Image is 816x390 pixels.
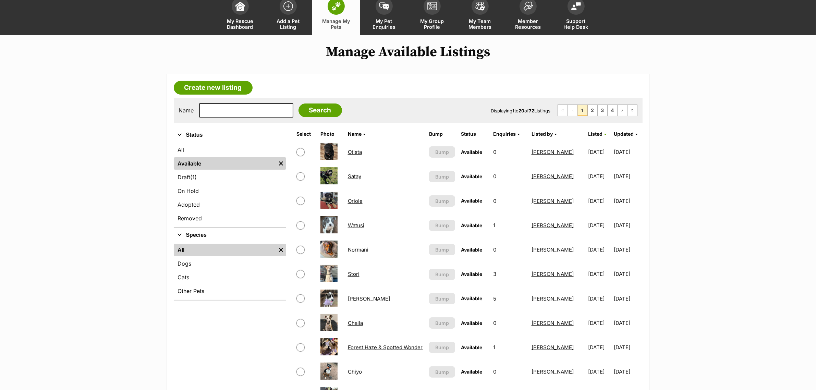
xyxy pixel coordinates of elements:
button: Bump [429,293,455,304]
a: Removed [174,212,286,224]
span: Support Help Desk [561,18,592,30]
td: [DATE] [614,360,642,383]
a: [PERSON_NAME] [532,344,574,351]
a: Draft [174,171,286,183]
a: Adopted [174,198,286,211]
td: [DATE] [585,360,613,383]
a: Forest Haze & Spotted Wonder [348,344,423,351]
span: Available [461,369,483,375]
td: 0 [490,238,528,261]
td: 0 [490,164,528,188]
a: Other Pets [174,285,286,297]
span: Bump [435,368,449,376]
a: Remove filter [276,244,286,256]
td: [DATE] [585,336,613,359]
span: Add a Pet Listing [273,18,304,30]
button: Species [174,231,286,240]
button: Bump [429,195,455,207]
span: Available [461,295,483,301]
a: Normani [348,246,368,253]
td: [DATE] [614,311,642,335]
span: First page [558,105,568,116]
a: [PERSON_NAME] [532,295,574,302]
strong: 1 [513,108,515,113]
button: Bump [429,146,455,158]
a: Chaila [348,320,363,326]
a: [PERSON_NAME] [532,368,574,375]
a: [PERSON_NAME] [532,271,574,277]
div: Species [174,242,286,300]
a: Page 4 [608,105,617,116]
td: 0 [490,140,528,164]
span: Bump [435,271,449,278]
span: Bump [435,319,449,327]
span: translation missing: en.admin.listings.index.attributes.enquiries [493,131,516,137]
a: Stori [348,271,360,277]
th: Status [459,129,490,139]
span: Available [461,247,483,253]
td: [DATE] [585,262,613,286]
img: pet-enquiries-icon-7e3ad2cf08bfb03b45e93fb7055b45f3efa6380592205ae92323e6603595dc1f.svg [379,2,389,10]
a: Listed [588,131,606,137]
span: Available [461,222,483,228]
a: [PERSON_NAME] [532,246,574,253]
img: add-pet-listing-icon-0afa8454b4691262ce3f59096e99ab1cd57d4a30225e0717b998d2c9b9846f56.svg [283,1,293,11]
a: Name [348,131,365,137]
span: Bump [435,173,449,180]
td: [DATE] [614,214,642,237]
span: Listed by [532,131,553,137]
span: Available [461,271,483,277]
a: Page 2 [588,105,597,116]
a: Cats [174,271,286,283]
span: Available [461,173,483,179]
span: Manage My Pets [321,18,352,30]
div: Status [174,142,286,227]
span: My Group Profile [417,18,448,30]
td: [DATE] [614,262,642,286]
td: 1 [490,214,528,237]
span: Bump [435,344,449,351]
th: Bump [426,129,458,139]
img: dashboard-icon-eb2f2d2d3e046f16d808141f083e7271f6b2e854fb5c12c21221c1fb7104beca.svg [235,1,245,11]
span: Page 1 [578,105,587,116]
img: group-profile-icon-3fa3cf56718a62981997c0bc7e787c4b2cf8bcc04b72c1350f741eb67cf2f40e.svg [427,2,437,10]
span: Name [348,131,362,137]
td: [DATE] [585,189,613,213]
a: Create new listing [174,81,253,95]
span: Bump [435,295,449,302]
button: Bump [429,220,455,231]
strong: 20 [519,108,525,113]
a: Satay [348,173,361,180]
td: [DATE] [614,164,642,188]
a: All [174,244,276,256]
a: Otista [348,149,362,155]
span: Available [461,344,483,350]
a: Page 3 [598,105,607,116]
span: Available [461,149,483,155]
a: Next page [618,105,627,116]
a: On Hold [174,185,286,197]
td: 0 [490,189,528,213]
button: Bump [429,366,455,378]
td: [DATE] [585,238,613,261]
button: Bump [429,171,455,182]
td: [DATE] [585,311,613,335]
span: My Pet Enquiries [369,18,400,30]
span: Member Resources [513,18,544,30]
a: [PERSON_NAME] [532,320,574,326]
button: Bump [429,244,455,255]
td: [DATE] [614,287,642,310]
span: My Team Members [465,18,496,30]
a: Listed by [532,131,557,137]
a: Dogs [174,257,286,270]
td: [DATE] [585,140,613,164]
span: Previous page [568,105,577,116]
td: [DATE] [614,238,642,261]
a: All [174,144,286,156]
span: Bump [435,148,449,156]
img: help-desk-icon-fdf02630f3aa405de69fd3d07c3f3aa587a6932b1a1747fa1d2bba05be0121f9.svg [571,2,581,10]
td: [DATE] [614,140,642,164]
td: 1 [490,336,528,359]
img: member-resources-icon-8e73f808a243e03378d46382f2149f9095a855e16c252ad45f914b54edf8863c.svg [523,1,533,11]
td: [DATE] [585,164,613,188]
